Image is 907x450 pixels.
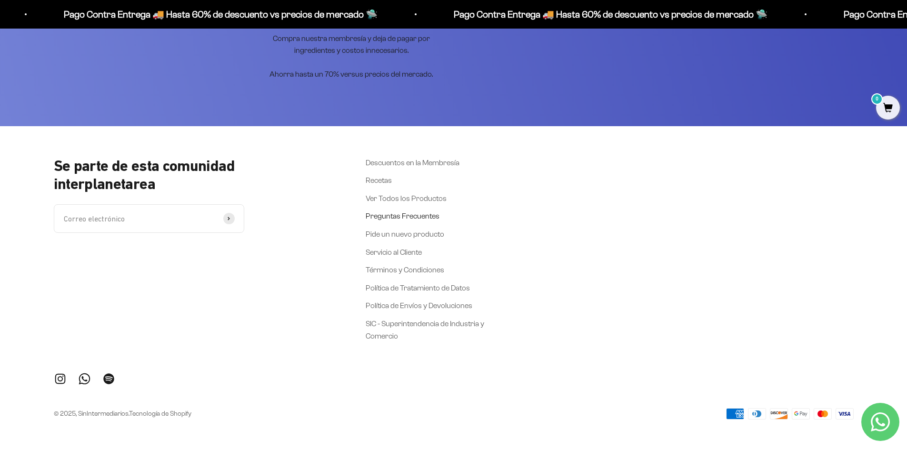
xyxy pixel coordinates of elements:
a: Tecnología de Shopify [129,410,191,417]
p: Ahorra hasta un 70% versus precios del mercado. [259,68,444,80]
a: Política de Envíos y Devoluciones [366,300,472,312]
a: Términos y Condiciones [366,264,444,276]
a: 0 [876,103,900,114]
p: © 2025, SinIntermediarios. [54,409,191,419]
a: Pide un nuevo producto [366,228,444,240]
p: Se parte de esta comunidad interplanetarea [54,157,320,193]
mark: 0 [871,93,883,105]
p: Pago Contra Entrega 🚚 Hasta 60% de descuento vs precios de mercado 🛸 [450,7,764,22]
a: Síguenos en Instagram [54,372,67,385]
a: Síguenos en WhatsApp [78,372,91,385]
a: Descuentos en la Membresía [366,157,459,169]
a: Política de Tratamiento de Datos [366,282,470,294]
p: Pago Contra Entrega 🚚 Hasta 60% de descuento vs precios de mercado 🛸 [60,7,374,22]
p: Compra nuestra membresía y deja de pagar por ingredientes y costos innecesarios. [259,32,444,57]
a: Preguntas Frecuentes [366,210,439,222]
a: Ver Todos los Productos [366,192,447,205]
a: Recetas [366,174,392,187]
a: Síguenos en Spotify [102,372,115,385]
a: SIC - Superintendencia de Industria y Comercio [366,318,485,342]
a: Servicio al Cliente [366,246,422,259]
